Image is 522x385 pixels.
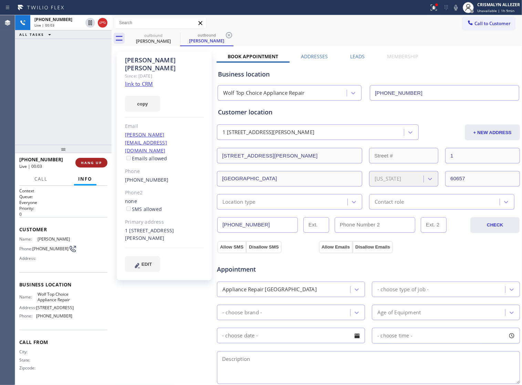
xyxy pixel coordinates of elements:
[125,176,169,183] a: [PHONE_NUMBER]
[369,148,438,163] input: Street #
[125,197,204,213] div: none
[125,155,167,162] label: Emails allowed
[127,38,179,44] div: [PERSON_NAME]
[75,158,107,168] button: HANG UP
[19,365,38,371] span: Zipcode:
[19,188,107,194] h1: Context
[125,56,204,72] div: [PERSON_NAME] [PERSON_NAME]
[34,23,54,28] span: Live | 00:03
[375,198,404,206] div: Contact role
[85,18,95,28] button: Hold Customer
[74,172,96,186] button: Info
[222,308,262,316] div: - choose brand -
[38,236,72,242] span: [PERSON_NAME]
[125,72,204,80] div: Since: [DATE]
[217,217,298,233] input: Phone Number
[477,8,514,13] span: Unavailable | 1h 9min
[32,246,69,251] span: [PHONE_NUMBER]
[470,217,520,233] button: CHECK
[370,85,519,101] input: Phone Number
[217,328,365,343] input: - choose date -
[125,227,204,243] div: 1 [STREET_ADDRESS][PERSON_NAME]
[19,339,107,345] span: Call From
[319,241,353,253] button: Allow Emails
[19,256,38,261] span: Address:
[19,32,44,37] span: ALL TASKS
[98,18,107,28] button: Hang up
[451,3,461,12] button: Mute
[19,205,107,211] h2: Priority:
[19,236,38,242] span: Name:
[246,241,282,253] button: Disallow SMS
[19,357,38,363] span: State:
[114,17,206,28] input: Search
[218,70,519,79] div: Business location
[78,176,92,182] span: Info
[218,108,519,117] div: Customer location
[126,156,131,160] input: Emails allowed
[217,265,317,274] span: Appointment
[303,217,329,233] input: Ext.
[222,198,255,206] div: Location type
[19,294,38,300] span: Name:
[125,131,167,154] a: [PERSON_NAME][EMAIL_ADDRESS][DOMAIN_NAME]
[181,31,233,45] div: Jeremy Winkler
[19,281,107,288] span: Business location
[181,32,233,38] div: outbound
[474,20,511,27] span: Call to Customer
[125,256,160,272] button: EDIT
[127,31,179,46] div: Jeremy Winkler
[228,53,279,60] label: Book Appointment
[19,313,36,318] span: Phone:
[217,241,246,253] button: Allow SMS
[421,217,447,233] input: Ext. 2
[127,33,179,38] div: outbound
[377,308,421,316] div: Age of Equipment
[301,53,328,60] label: Addresses
[15,30,58,39] button: ALL TASKS
[19,349,38,354] span: City:
[335,217,415,233] input: Phone Number 2
[19,246,32,251] span: Phone:
[36,313,72,318] span: [PHONE_NUMBER]
[377,332,413,339] span: - choose time -
[387,53,418,60] label: Membership
[217,148,362,163] input: Address
[125,96,160,112] button: copy
[377,285,429,293] div: - choose type of job -
[19,163,42,169] span: Live | 00:03
[217,171,362,186] input: City
[223,89,304,97] div: Wolf Top Choice Appliance Repair
[125,189,204,197] div: Phone2
[477,2,520,8] div: CRISMALYN ALLEZER
[30,172,52,186] button: Call
[19,194,107,200] h2: Queue:
[34,176,48,182] span: Call
[125,168,204,175] div: Phone
[181,38,233,44] div: [PERSON_NAME]
[222,129,314,136] div: 1 [STREET_ADDRESS][PERSON_NAME]
[445,148,520,163] input: Apt. #
[445,171,520,186] input: ZIP
[353,241,393,253] button: Disallow Emails
[462,17,515,30] button: Call to Customer
[36,305,74,310] span: [STREET_ADDRESS]
[34,17,72,22] span: [PHONE_NUMBER]
[125,80,153,87] a: link to CRM
[38,292,72,302] span: Wolf Top Choice Appliance Repair
[19,305,36,310] span: Address:
[125,218,204,226] div: Primary address
[142,262,152,267] span: EDIT
[19,200,107,205] p: Everyone
[81,160,102,165] span: HANG UP
[125,206,162,212] label: SMS allowed
[125,122,204,130] div: Email
[350,53,365,60] label: Leads
[222,285,317,293] div: Appliance Repair [GEOGRAPHIC_DATA]
[19,211,107,217] p: 0
[19,226,107,233] span: Customer
[19,156,63,163] span: [PHONE_NUMBER]
[465,124,520,140] button: + NEW ADDRESS
[126,206,131,211] input: SMS allowed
